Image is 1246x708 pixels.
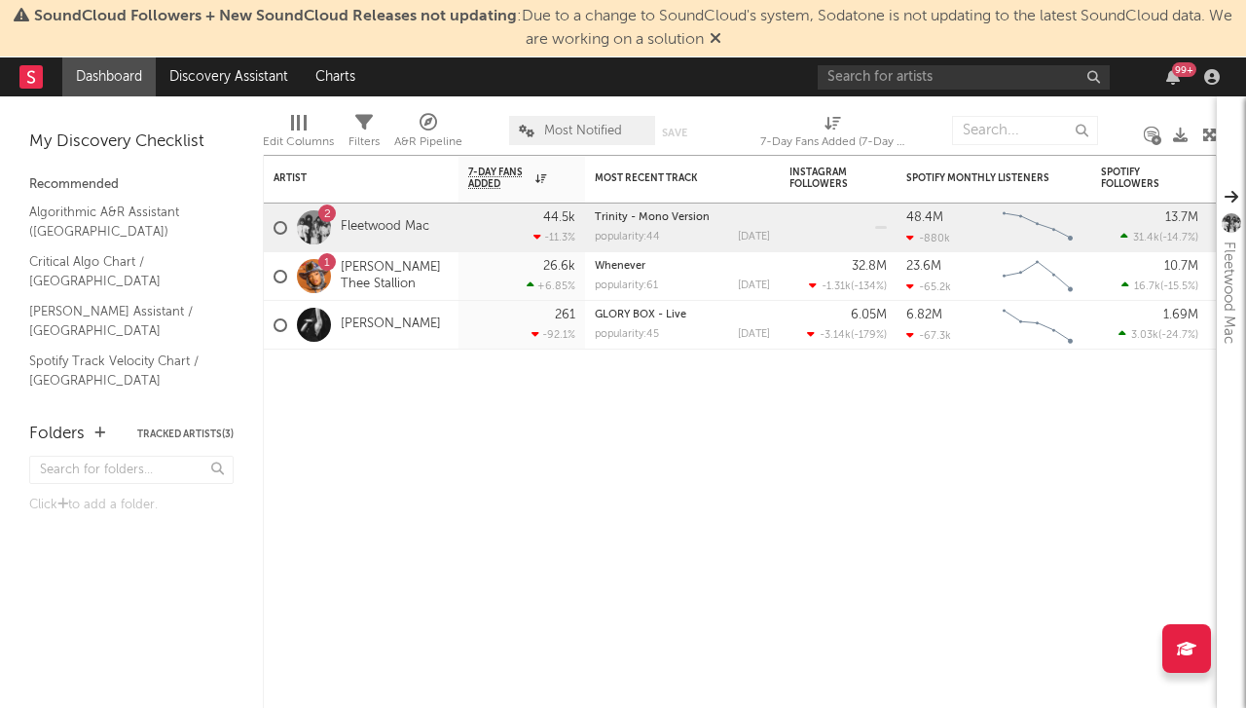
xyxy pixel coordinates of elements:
[595,212,710,223] a: Trinity - Mono Version
[595,172,741,184] div: Most Recent Track
[738,232,770,242] div: [DATE]
[1101,167,1169,190] div: Spotify Followers
[906,280,951,293] div: -65.2k
[595,232,660,242] div: popularity: 44
[906,329,951,342] div: -67.3k
[807,328,887,341] div: ( )
[738,329,770,340] div: [DATE]
[394,130,462,154] div: A&R Pipeline
[29,423,85,446] div: Folders
[29,251,214,291] a: Critical Algo Chart / [GEOGRAPHIC_DATA]
[595,261,770,272] div: Whenever
[1133,233,1159,243] span: 31.4k
[1165,211,1198,224] div: 13.7M
[1163,281,1195,292] span: -15.5 %
[29,494,234,517] div: Click to add a folder.
[1161,330,1195,341] span: -24.7 %
[341,260,449,293] a: [PERSON_NAME] Thee Stallion
[1121,279,1198,292] div: ( )
[348,106,380,163] div: Filters
[543,260,575,273] div: 26.6k
[822,281,851,292] span: -1.31k
[543,211,575,224] div: 44.5k
[1172,62,1196,77] div: 99 +
[906,172,1052,184] div: Spotify Monthly Listeners
[595,310,770,320] div: GLORY BOX - Live
[1120,231,1198,243] div: ( )
[531,328,575,341] div: -92.1 %
[809,279,887,292] div: ( )
[994,301,1081,350] svg: Chart title
[994,252,1081,301] svg: Chart title
[595,212,770,223] div: Trinity - Mono Version
[527,279,575,292] div: +6.85 %
[906,260,941,273] div: 23.6M
[62,57,156,96] a: Dashboard
[595,310,686,320] a: GLORY BOX - Live
[468,167,531,190] span: 7-Day Fans Added
[851,309,887,321] div: 6.05M
[263,130,334,154] div: Edit Columns
[394,106,462,163] div: A&R Pipeline
[760,130,906,154] div: 7-Day Fans Added (7-Day Fans Added)
[595,280,658,291] div: popularity: 61
[302,57,369,96] a: Charts
[760,106,906,163] div: 7-Day Fans Added (7-Day Fans Added)
[818,65,1110,90] input: Search for artists
[1118,328,1198,341] div: ( )
[952,116,1098,145] input: Search...
[263,106,334,163] div: Edit Columns
[555,309,575,321] div: 261
[29,202,214,242] a: Algorithmic A&R Assistant ([GEOGRAPHIC_DATA])
[789,167,858,190] div: Instagram Followers
[29,456,234,484] input: Search for folders...
[29,173,234,197] div: Recommended
[854,281,884,292] span: -134 %
[1164,260,1198,273] div: 10.7M
[29,301,214,341] a: [PERSON_NAME] Assistant / [GEOGRAPHIC_DATA]
[29,130,234,154] div: My Discovery Checklist
[1217,242,1240,344] div: Fleetwood Mac
[274,172,420,184] div: Artist
[1163,309,1198,321] div: 1.69M
[1134,281,1160,292] span: 16.7k
[906,309,942,321] div: 6.82M
[1162,233,1195,243] span: -14.7 %
[994,204,1081,252] svg: Chart title
[1131,330,1158,341] span: 3.03k
[852,260,887,273] div: 32.8M
[906,232,950,244] div: -880k
[595,261,645,272] a: Whenever
[533,231,575,243] div: -11.3 %
[710,32,721,48] span: Dismiss
[906,211,943,224] div: 48.4M
[156,57,302,96] a: Discovery Assistant
[34,9,1232,48] span: : Due to a change to SoundCloud's system, Sodatone is not updating to the latest SoundCloud data....
[29,351,214,391] a: Spotify Track Velocity Chart / [GEOGRAPHIC_DATA]
[595,329,659,340] div: popularity: 45
[544,125,622,137] span: Most Notified
[34,9,517,24] span: SoundCloud Followers + New SoundCloud Releases not updating
[738,280,770,291] div: [DATE]
[341,317,441,333] a: [PERSON_NAME]
[662,128,687,138] button: Save
[854,330,884,341] span: -179 %
[820,330,851,341] span: -3.14k
[137,429,234,439] button: Tracked Artists(3)
[341,219,429,236] a: Fleetwood Mac
[1166,69,1180,85] button: 99+
[348,130,380,154] div: Filters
